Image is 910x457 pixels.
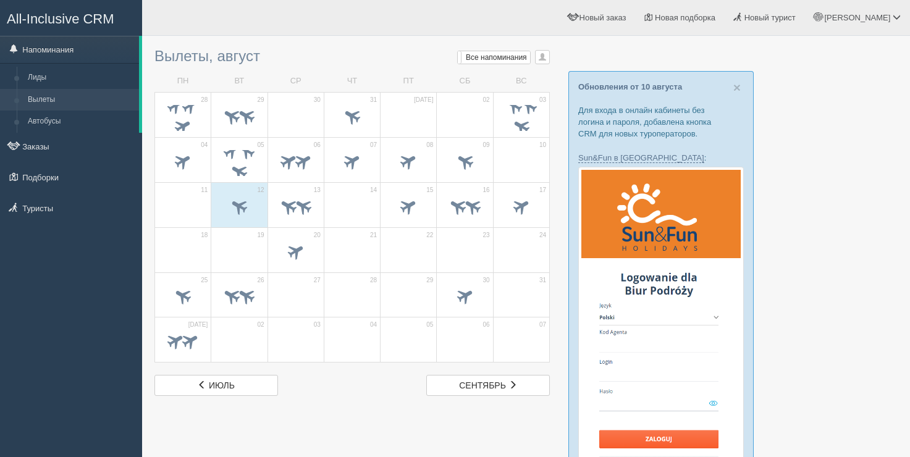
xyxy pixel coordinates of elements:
span: 23 [483,231,490,240]
span: 05 [257,141,264,149]
span: Новый турист [744,13,796,22]
span: 14 [370,186,377,195]
span: 17 [539,186,546,195]
button: Close [733,81,741,94]
a: All-Inclusive CRM [1,1,141,35]
span: 31 [370,96,377,104]
td: ПТ [381,70,437,92]
span: 29 [426,276,433,285]
a: Автобусы [22,111,139,133]
a: Sun&Fun в [GEOGRAPHIC_DATA] [578,153,704,163]
td: СР [268,70,324,92]
span: 29 [257,96,264,104]
span: 27 [314,276,321,285]
span: 03 [539,96,546,104]
span: × [733,80,741,94]
span: [DATE] [414,96,433,104]
span: 31 [539,276,546,285]
a: июль [154,375,278,396]
a: Лиды [22,67,139,89]
span: All-Inclusive CRM [7,11,114,27]
span: 08 [426,141,433,149]
h3: Вылеты, август [154,48,550,64]
a: Вылеты [22,89,139,111]
span: 10 [539,141,546,149]
td: ВС [493,70,549,92]
span: 12 [257,186,264,195]
span: 24 [539,231,546,240]
span: 22 [426,231,433,240]
a: сентябрь [426,375,550,396]
span: 19 [257,231,264,240]
span: июль [209,380,235,390]
a: Обновления от 10 августа [578,82,682,91]
td: ПН [155,70,211,92]
span: 13 [314,186,321,195]
span: 02 [483,96,490,104]
span: 15 [426,186,433,195]
span: сентябрь [459,380,506,390]
span: 20 [314,231,321,240]
td: ВТ [211,70,268,92]
span: Новый заказ [579,13,626,22]
span: 03 [314,321,321,329]
span: 11 [201,186,208,195]
span: Все напоминания [466,53,527,62]
span: [DATE] [188,321,208,329]
span: 04 [201,141,208,149]
span: 06 [483,321,490,329]
span: 06 [314,141,321,149]
span: 07 [539,321,546,329]
span: 30 [314,96,321,104]
p: : [578,152,744,164]
span: 18 [201,231,208,240]
span: 04 [370,321,377,329]
span: [PERSON_NAME] [824,13,890,22]
span: 28 [370,276,377,285]
span: 07 [370,141,377,149]
span: Новая подборка [655,13,715,22]
span: 28 [201,96,208,104]
td: СБ [437,70,493,92]
span: 21 [370,231,377,240]
span: 16 [483,186,490,195]
span: 25 [201,276,208,285]
span: 02 [257,321,264,329]
span: 09 [483,141,490,149]
p: Для входа в онлайн кабинеты без логина и пароля, добавлена кнопка CRM для новых туроператоров. [578,104,744,140]
span: 05 [426,321,433,329]
td: ЧТ [324,70,380,92]
span: 26 [257,276,264,285]
span: 30 [483,276,490,285]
